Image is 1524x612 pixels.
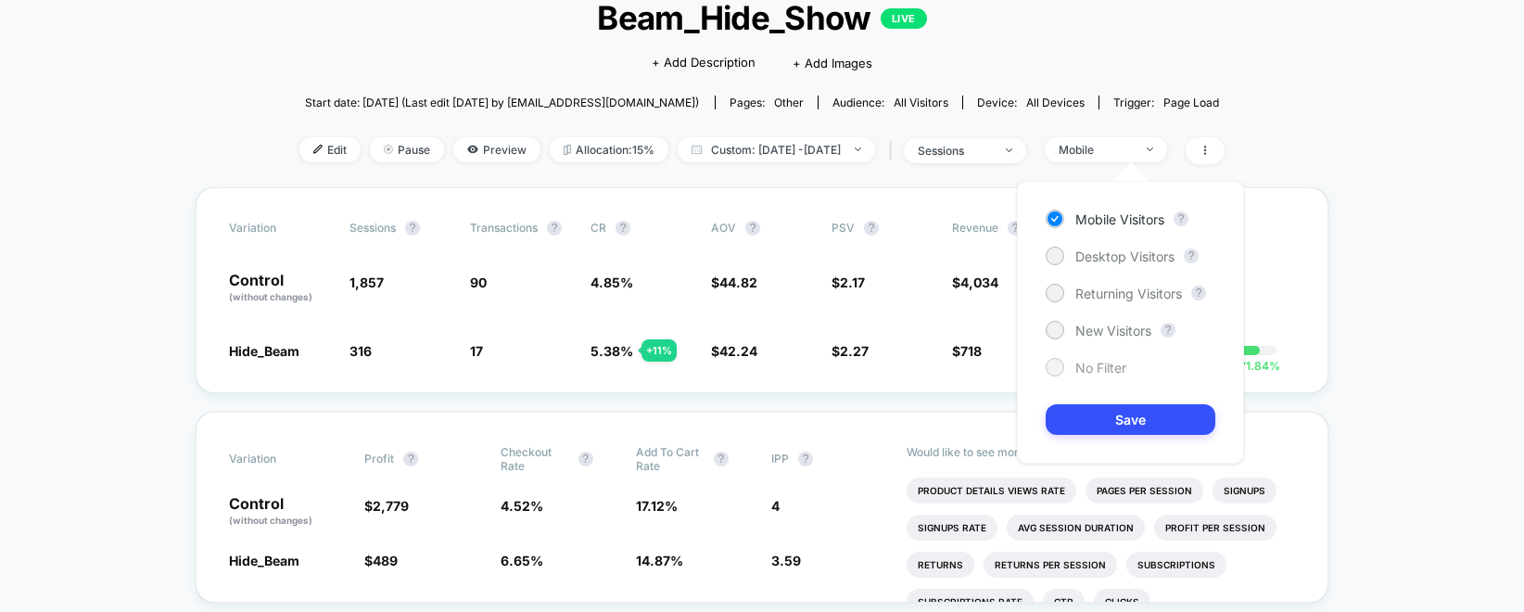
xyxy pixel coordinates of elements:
span: Edit [299,137,361,162]
button: ? [547,221,562,236]
li: Profit Per Session [1154,515,1276,541]
span: Custom: [DATE] - [DATE] [678,137,875,162]
span: Variation [229,445,331,473]
img: end [384,145,393,154]
li: Pages Per Session [1086,478,1203,504]
span: + Add Images [793,56,872,70]
button: ? [1184,249,1199,263]
p: Would like to see more reports? [907,445,1295,459]
span: Page Load [1163,96,1219,109]
button: ? [578,452,593,466]
span: 4 [771,498,780,514]
span: 316 [349,343,372,359]
div: Pages: [730,96,804,109]
li: Signups Rate [907,515,997,541]
div: sessions [918,144,992,158]
span: | [884,137,904,164]
span: 4,034 [960,274,998,290]
span: Mobile Visitors [1075,211,1164,227]
span: Returning Visitors [1075,286,1182,301]
span: Start date: [DATE] (Last edit [DATE] by [EMAIL_ADDRESS][DOMAIN_NAME]) [305,96,699,109]
span: 718 [960,343,982,359]
span: Hide_Beam [229,343,299,359]
span: Preview [453,137,540,162]
span: 42.24 [719,343,757,359]
span: $ [832,274,865,290]
span: 17 [470,343,483,359]
span: $ [952,274,998,290]
span: 2.27 [840,343,869,359]
img: end [1006,148,1012,152]
span: $ [364,553,398,568]
span: Desktop Visitors [1075,249,1175,264]
div: Audience: [832,96,948,109]
span: Checkout Rate [501,445,569,473]
span: Revenue [952,221,998,235]
span: AOV [711,221,736,235]
span: New Visitors [1075,323,1151,338]
span: all devices [1026,96,1085,109]
span: 5.38 % [591,343,633,359]
li: Signups [1213,478,1276,504]
span: Hide_Beam [229,553,299,568]
span: IPP [771,452,789,465]
div: Mobile [1059,143,1133,157]
span: 1,857 [349,274,384,290]
span: $ [711,274,757,290]
span: 3.59 [771,553,801,568]
span: PSV [832,221,855,235]
li: Avg Session Duration [1007,515,1145,541]
li: Subscriptions [1126,552,1226,578]
span: 6.65 % [501,553,543,568]
span: Variation [229,221,331,236]
button: ? [405,221,420,236]
span: Pause [370,137,444,162]
span: 2,779 [373,498,409,514]
li: Returns Per Session [984,552,1117,578]
button: ? [616,221,630,236]
span: No Filter [1075,360,1126,376]
span: + Add Description [652,54,756,72]
button: Save [1046,404,1215,435]
span: CR [591,221,606,235]
span: $ [952,343,982,359]
button: ? [1174,211,1188,226]
img: end [1147,147,1153,151]
img: calendar [692,145,702,154]
span: Allocation: 15% [550,137,668,162]
span: Sessions [349,221,396,235]
span: 17.12 % [636,498,678,514]
span: other [774,96,804,109]
span: Device: [962,96,1099,109]
button: ? [745,221,760,236]
p: LIVE [881,8,927,29]
span: (without changes) [229,515,312,526]
div: Trigger: [1113,96,1219,109]
li: Returns [907,552,974,578]
span: $ [364,498,409,514]
span: 4.85 % [591,274,633,290]
button: ? [714,452,729,466]
span: 90 [470,274,487,290]
span: Transactions [470,221,538,235]
img: edit [313,145,323,154]
img: rebalance [564,145,571,155]
img: end [855,147,861,151]
span: (without changes) [229,291,312,302]
p: Control [229,273,331,304]
button: ? [1161,323,1175,338]
button: ? [798,452,813,466]
span: $ [711,343,757,359]
button: ? [403,452,418,466]
span: $ [832,343,869,359]
li: Product Details Views Rate [907,478,1076,504]
span: All Visitors [894,96,948,109]
span: 44.82 [719,274,757,290]
span: 4.52 % [501,498,543,514]
button: ? [1191,286,1206,300]
span: 14.87 % [636,553,683,568]
span: 489 [373,553,398,568]
span: Profit [364,452,394,465]
p: Control [229,496,346,528]
div: + 11 % [641,339,677,362]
